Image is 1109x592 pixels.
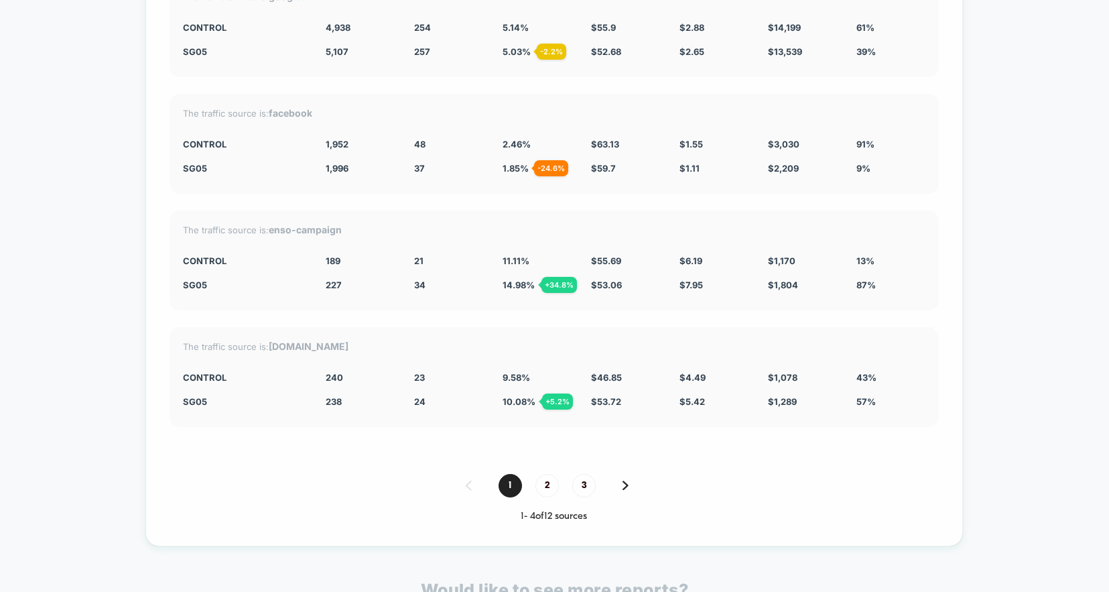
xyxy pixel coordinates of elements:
[591,139,619,150] span: $ 63.13
[326,46,348,57] span: 5,107
[535,474,559,497] span: 2
[542,394,573,410] div: + 5.2 %
[768,396,797,407] span: $ 1,289
[414,163,425,174] span: 37
[326,396,342,407] span: 238
[326,280,342,290] span: 227
[326,22,350,33] span: 4,938
[679,396,705,407] span: $ 5.42
[679,372,706,383] span: $ 4.49
[183,255,306,266] div: CONTROL
[537,44,566,60] div: - 2.2 %
[534,160,568,176] div: - 24.6 %
[591,396,621,407] span: $ 53.72
[183,224,925,235] div: The traffic source is:
[503,139,531,150] span: 2.46 %
[414,396,426,407] span: 24
[572,474,596,497] span: 3
[768,280,798,290] span: $ 1,804
[183,396,306,407] div: SG05
[414,372,425,383] span: 23
[183,372,306,383] div: CONTROL
[326,255,340,266] span: 189
[326,163,348,174] span: 1,996
[679,255,702,266] span: $ 6.19
[503,396,535,407] span: 10.08 %
[856,163,925,174] div: 9%
[183,22,306,33] div: CONTROL
[623,481,629,490] img: pagination forward
[183,107,925,119] div: The traffic source is:
[499,474,522,497] span: 1
[679,22,704,33] span: $ 2.88
[326,139,348,150] span: 1,952
[183,280,306,290] div: SG05
[326,372,343,383] span: 240
[414,22,431,33] span: 254
[269,107,312,119] strong: facebook
[183,46,306,57] div: SG05
[591,372,622,383] span: $ 46.85
[414,255,423,266] span: 21
[679,280,703,290] span: $ 7.95
[856,139,925,150] div: 91%
[768,372,797,383] span: $ 1,078
[183,341,925,352] div: The traffic source is:
[414,139,426,150] span: 48
[768,163,799,174] span: $ 2,209
[591,255,621,266] span: $ 55.69
[679,163,700,174] span: $ 1.11
[503,255,529,266] span: 11.11 %
[503,280,535,290] span: 14.98 %
[591,46,621,57] span: $ 52.68
[768,46,802,57] span: $ 13,539
[503,163,529,174] span: 1.85 %
[591,163,616,174] span: $ 59.7
[170,511,939,522] div: 1 - 4 of 12 sources
[768,22,801,33] span: $ 14,199
[856,396,925,407] div: 57%
[856,280,925,290] div: 87%
[768,255,795,266] span: $ 1,170
[591,22,616,33] span: $ 55.9
[541,277,577,293] div: + 34.8 %
[591,280,622,290] span: $ 53.06
[414,46,430,57] span: 257
[269,341,348,352] strong: [DOMAIN_NAME]
[183,163,306,174] div: SG05
[183,139,306,150] div: CONTROL
[414,280,426,290] span: 34
[503,46,531,57] span: 5.03 %
[856,46,925,57] div: 39%
[856,255,925,266] div: 13%
[679,139,703,150] span: $ 1.55
[503,372,530,383] span: 9.58 %
[768,139,799,150] span: $ 3,030
[856,372,925,383] div: 43%
[503,22,529,33] span: 5.14 %
[856,22,925,33] div: 61%
[269,224,342,235] strong: enso-campaign
[679,46,704,57] span: $ 2.65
